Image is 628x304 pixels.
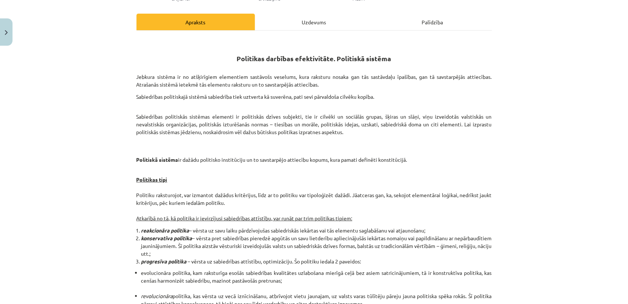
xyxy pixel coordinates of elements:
[255,14,373,30] div: Uzdevums
[373,14,492,30] div: Palīdzība
[237,54,391,63] strong: Politikas darbības efektivitāte. Politiskā sistēma
[136,156,178,163] strong: Politiskā sistēma
[141,293,173,299] em: revolucionāra
[136,65,492,88] p: Jebkura sistēma ir no atšķirīgiem elementiem sastāvošs veselums, kura raksturu nosaka gan tās sas...
[141,258,187,265] strong: progresīva politika
[136,168,492,222] p: Politiku raksturojot, var izmantot dažādus kritērijus, līdz ar to politiku var tipoloģizēt dažādi...
[136,14,255,30] div: Apraksts
[136,176,167,183] u: Politikas tipi
[141,235,192,241] em: konservatīva politika
[5,30,8,35] img: icon-close-lesson-0947bae3869378f0d4975bcd49f059093ad1ed9edebbc8119c70593378902aed.svg
[141,234,492,258] li: – vērsta pret sabiedrības pieredzē apgūtās un savu lietderību apliecinājušās iekārtas nomaiņu vai...
[136,93,492,101] p: Sabiedrības politiskajā sistēmā sabiedrība tiek uztverta kā suverēna, pati sevi pārvaldoša cilvēk...
[141,227,189,234] em: reakcionāra politika
[136,105,492,136] p: Sabiedrības politiskās sistēmas elementi ir politiskās dzīves subjekti, tie ir cilvēki un sociālā...
[141,258,492,265] li: – vērsta uz sabiedrības attīstību, optimizāciju. Šo politiku iedala 2 paveidos:
[141,269,492,292] li: evolucionāra politika, kam raksturīga esošās sabiedrības kvalitātes uzlabošana mierīgā ceļā bez a...
[141,227,492,234] li: – vērsta uz savu laiku pārdzīvojušas sabiedriskās iekārtas vai tās elementu saglabāšanu vai atjau...
[136,140,492,164] p: ir dažādu politisko institūciju un to savstarpējo attiecību kopums, kura pamati definēti konstitū...
[136,215,352,221] u: Atkarībā no tā, kā politika ir ievirzījusi sabiedrības attīstību, var runāt par trim politikas ti...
